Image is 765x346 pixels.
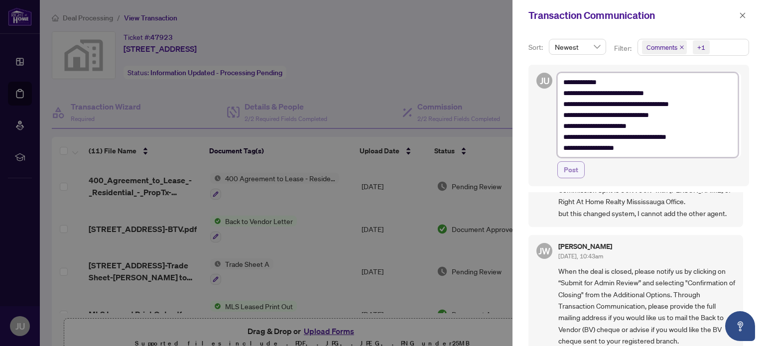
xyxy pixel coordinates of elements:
h5: [PERSON_NAME] [558,243,612,250]
div: +1 [697,42,705,52]
p: Sort: [528,42,545,53]
button: Post [557,161,585,178]
span: [DATE], 10:43am [558,252,603,260]
span: Newest [555,39,600,54]
span: close [679,45,684,50]
span: Comments [642,40,687,54]
span: close [739,12,746,19]
span: Post [564,162,578,178]
p: Filter: [614,43,633,54]
span: JW [538,244,550,258]
span: Comments [646,42,677,52]
span: JU [540,74,549,88]
button: Open asap [725,311,755,341]
div: Transaction Communication [528,8,736,23]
